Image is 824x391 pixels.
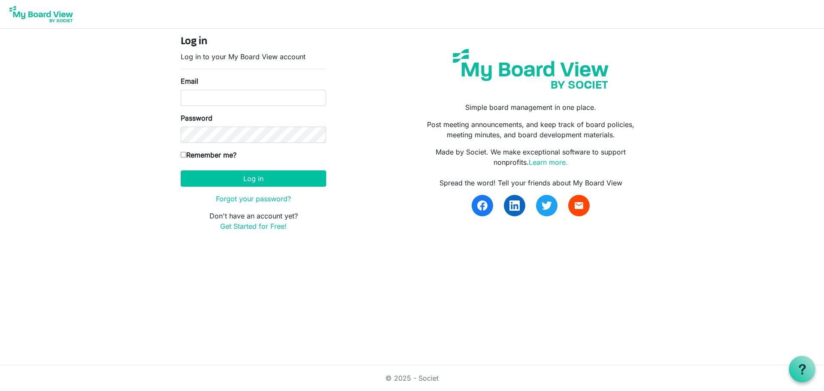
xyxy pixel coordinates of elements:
label: Password [181,113,212,123]
p: Simple board management in one place. [418,102,643,112]
button: Log in [181,170,326,187]
img: My Board View Logo [7,3,76,25]
p: Made by Societ. We make exceptional software to support nonprofits. [418,147,643,167]
input: Remember me? [181,152,186,158]
img: linkedin.svg [509,200,520,211]
p: Post meeting announcements, and keep track of board policies, meeting minutes, and board developm... [418,119,643,140]
img: my-board-view-societ.svg [446,42,615,95]
div: Spread the word! Tell your friends about My Board View [418,178,643,188]
a: Forgot your password? [216,194,291,203]
label: Remember me? [181,150,236,160]
a: Learn more. [529,158,568,167]
a: Get Started for Free! [220,222,287,230]
h4: Log in [181,36,326,48]
p: Don't have an account yet? [181,211,326,231]
a: © 2025 - Societ [385,374,439,382]
label: Email [181,76,198,86]
p: Log in to your My Board View account [181,52,326,62]
a: email [568,195,590,216]
span: email [574,200,584,211]
img: facebook.svg [477,200,488,211]
img: twitter.svg [542,200,552,211]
